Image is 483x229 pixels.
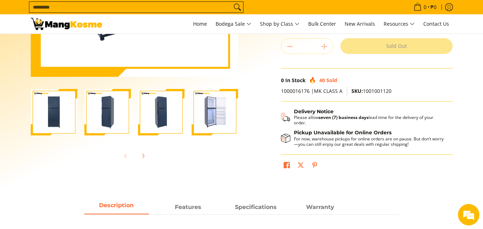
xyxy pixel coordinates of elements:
[384,20,415,29] span: Resources
[294,108,334,115] strong: Delivery Notice
[193,20,207,27] span: Home
[216,20,251,29] span: Bodega Sale
[306,204,334,210] strong: Warranty
[351,88,363,94] span: SKU:
[411,3,439,11] span: •
[420,14,453,34] a: Contact Us
[84,201,149,214] a: Description
[423,20,449,27] span: Contact Us
[84,201,149,214] span: Description
[192,90,238,135] img: Condura 10.1 Cu.Ft. Direct Cool TD Manual Inverter Refrigerator, Midnight Sapphire CTD102MNi (Cla...
[84,90,131,135] img: Condura 10.1 Cu.Ft. Direct Cool TD Manual Inverter Refrigerator, Midnight Sapphire CTD102MNi (Cla...
[341,14,379,34] a: New Arrivals
[296,160,306,172] a: Post on X
[156,201,220,214] a: Description 1
[351,88,391,94] span: 1001001120
[31,90,77,135] img: condura-10..cubic-feet-two-door-manual-inverter-ref-midnight-sapphire-CTD102MNi-full-view-mang-kosme
[294,136,445,147] p: For now, warehouse pickups for online orders are on pause. But don’t worry—you can still enjoy ou...
[281,77,284,84] span: 0
[232,2,243,13] button: Search
[305,14,340,34] a: Bulk Center
[308,20,336,27] span: Bulk Center
[423,5,428,10] span: 0
[285,77,306,84] span: In Stock
[109,14,453,34] nav: Main Menu
[31,18,102,30] img: Condura 10.2 Cu.Ft. Direct Cool 2-Door Manual Inverter Ref l Mang Kosme
[345,20,375,27] span: New Arrivals
[175,204,201,210] strong: Features
[294,115,445,125] p: Please allow lead time for the delivery of your order.
[224,201,288,214] a: Description 2
[256,14,303,34] a: Shop by Class
[281,109,445,126] button: Shipping & Delivery
[281,88,342,94] span: 1000016176 |MK CLASS A
[189,14,211,34] a: Home
[235,204,277,210] strong: Specifications
[282,160,292,172] a: Share on Facebook
[319,114,369,120] strong: seven (7) business days
[326,77,337,84] span: Sold
[212,14,255,34] a: Bodega Sale
[135,148,151,164] button: Next
[138,90,184,135] img: Condura 10.1 Cu.Ft. Direct Cool TD Manual Inverter Refrigerator, Midnight Sapphire CTD102MNi (Cla...
[294,129,391,136] strong: Pickup Unavailable for Online Orders
[288,201,353,214] a: Description 3
[429,5,438,10] span: ₱0
[260,20,300,29] span: Shop by Class
[319,77,325,84] span: 40
[310,160,320,172] a: Pin on Pinterest
[380,14,418,34] a: Resources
